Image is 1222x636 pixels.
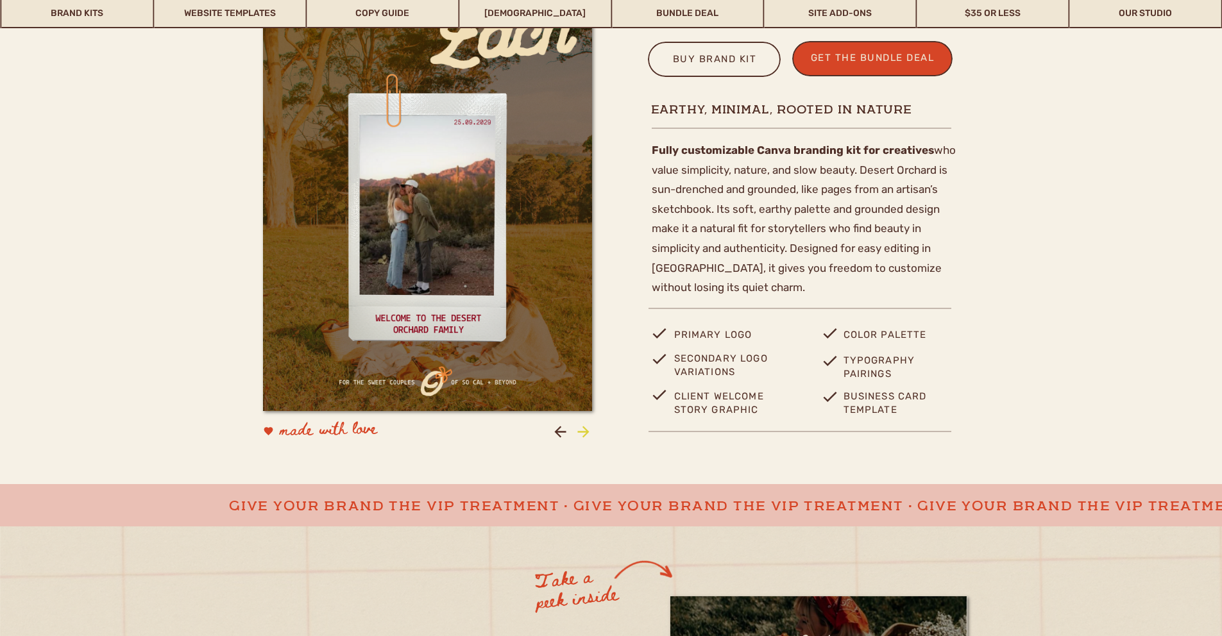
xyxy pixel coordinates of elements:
[652,144,934,156] b: Fully customizable Canva branding kit for creatives
[532,562,621,612] h3: Take a peek inside
[844,390,951,416] p: business card template
[674,390,787,416] p: Client Welcome story Graphic
[652,140,960,294] p: who value simplicity, nature, and slow beauty. Desert Orchard is sun-drenched and grounded, like ...
[844,326,947,351] p: Color palette
[279,417,462,447] p: made with love
[674,352,787,376] p: Secondary logo variations
[844,354,935,378] p: Typography pairings
[651,101,956,117] h2: Earthy, minimal, rooted in nature
[674,326,790,351] p: primary logo
[804,49,941,71] a: get the bundle deal
[663,51,767,72] a: buy brand kit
